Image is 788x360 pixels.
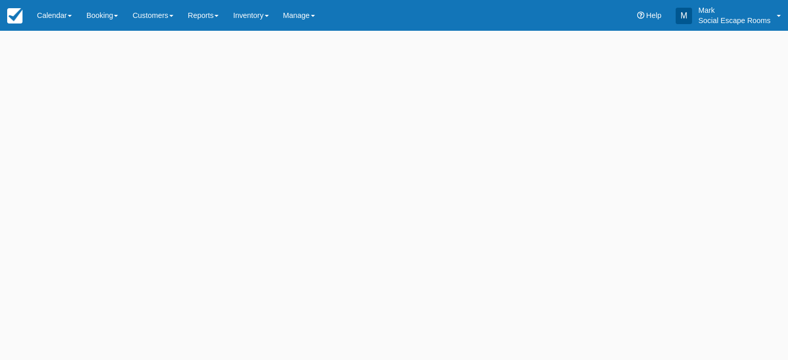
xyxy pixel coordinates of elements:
span: Help [646,11,662,19]
div: M [676,8,692,24]
i: Help [637,12,644,19]
img: checkfront-main-nav-mini-logo.png [7,8,23,24]
p: Social Escape Rooms [698,15,771,26]
p: Mark [698,5,771,15]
